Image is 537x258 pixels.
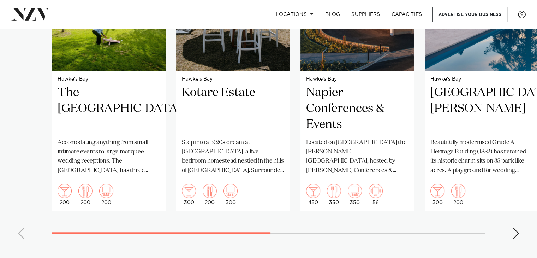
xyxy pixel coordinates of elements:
img: dining.png [203,184,217,198]
h2: The [GEOGRAPHIC_DATA] [58,85,160,133]
img: theatre.png [348,184,362,198]
p: Located on [GEOGRAPHIC_DATA] the [PERSON_NAME][GEOGRAPHIC_DATA], hosted by [PERSON_NAME] Conferen... [306,138,408,175]
img: nzv-logo.png [11,8,50,20]
img: dining.png [78,184,93,198]
div: 300 [430,184,444,205]
img: cocktail.png [182,184,196,198]
a: BLOG [320,7,346,22]
img: cocktail.png [306,184,320,198]
small: Hawke's Bay [182,77,284,82]
img: theatre.png [223,184,238,198]
img: cocktail.png [58,184,72,198]
div: 200 [99,184,113,205]
img: dining.png [451,184,465,198]
div: 450 [306,184,320,205]
img: cocktail.png [430,184,444,198]
div: 200 [78,184,93,205]
div: 200 [451,184,465,205]
div: 350 [327,184,341,205]
h2: [GEOGRAPHIC_DATA][PERSON_NAME] [430,85,533,133]
a: Advertise your business [432,7,507,22]
p: Accomodating anything from small intimate events to large marquee wedding receptions. The [GEOGRA... [58,138,160,175]
p: Step into a 1920s dream at [GEOGRAPHIC_DATA], a five-bedroom homestead nestled in the hills of [G... [182,138,284,175]
div: 300 [182,184,196,205]
div: 350 [348,184,362,205]
div: 200 [58,184,72,205]
div: 56 [369,184,383,205]
img: theatre.png [99,184,113,198]
h2: Kōtare Estate [182,85,284,133]
img: dining.png [327,184,341,198]
div: 300 [223,184,238,205]
small: Hawke's Bay [430,77,533,82]
h2: Napier Conferences & Events [306,85,408,133]
div: 200 [203,184,217,205]
img: meeting.png [369,184,383,198]
small: Hawke's Bay [306,77,408,82]
p: Beautifully modernised Grade A Heritage Building (1882) has retained its historic charm sits on 3... [430,138,533,175]
small: Hawke's Bay [58,77,160,82]
a: Locations [270,7,320,22]
a: SUPPLIERS [346,7,386,22]
a: Capacities [386,7,428,22]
